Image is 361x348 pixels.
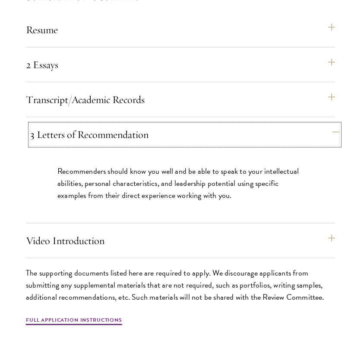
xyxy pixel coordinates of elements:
button: Resume [26,19,335,40]
button: Transcript/Academic Records [26,89,335,110]
button: Video Introduction [26,230,335,251]
p: Recommenders should know you well and be able to speak to your intellectual abilities, personal c... [57,165,304,201]
a: Full Application Instructions [26,316,122,326]
p: The supporting documents listed here are required to apply. We discourage applicants from submitt... [26,267,335,303]
button: 2 Essays [26,54,335,75]
button: 3 Letters of Recommendation [30,124,339,145]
